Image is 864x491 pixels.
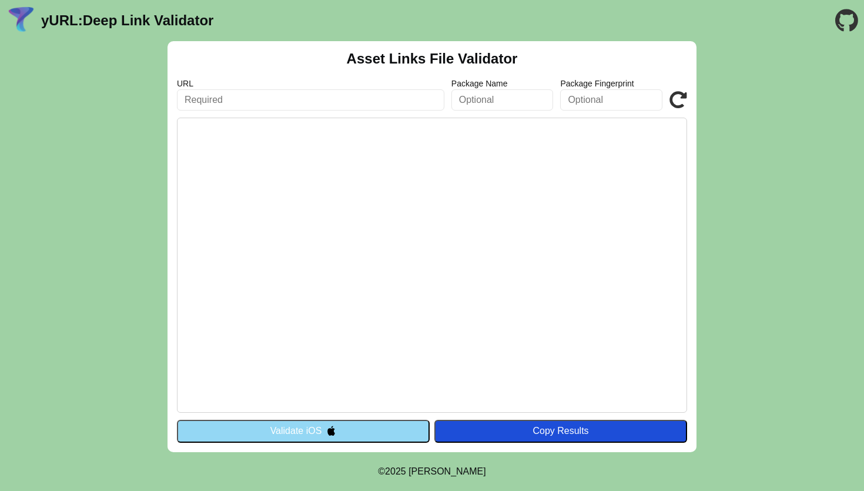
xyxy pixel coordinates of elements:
[560,89,662,111] input: Optional
[41,12,213,29] a: yURL:Deep Link Validator
[347,51,518,67] h2: Asset Links File Validator
[6,5,36,36] img: yURL Logo
[560,79,662,88] label: Package Fingerprint
[385,466,406,476] span: 2025
[440,426,681,436] div: Copy Results
[451,89,554,111] input: Optional
[326,426,336,436] img: appleIcon.svg
[408,466,486,476] a: Michael Ibragimchayev's Personal Site
[177,420,430,442] button: Validate iOS
[378,452,485,491] footer: ©
[177,79,444,88] label: URL
[434,420,687,442] button: Copy Results
[177,89,444,111] input: Required
[451,79,554,88] label: Package Name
